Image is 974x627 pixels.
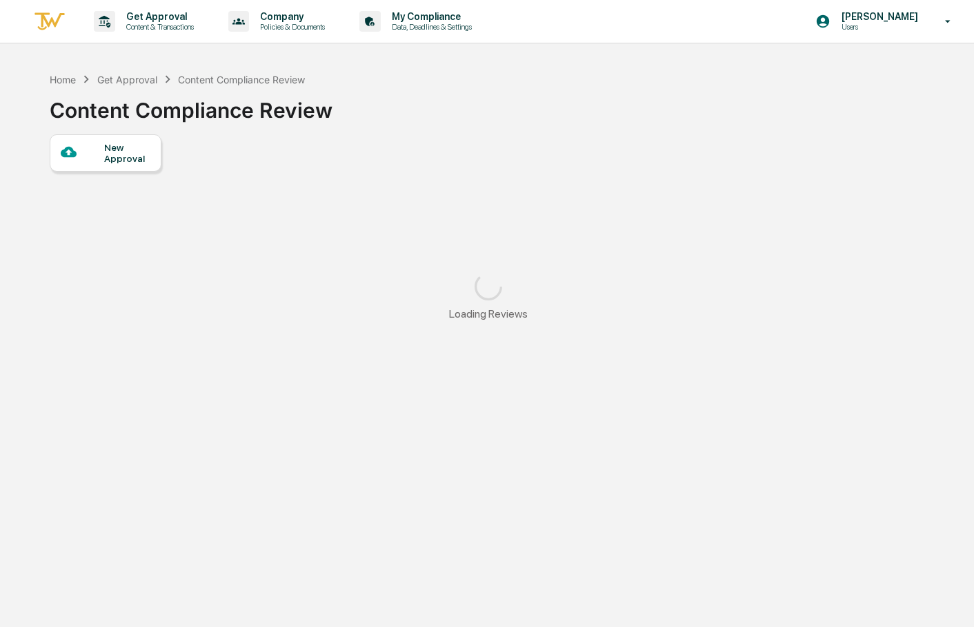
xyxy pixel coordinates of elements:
div: Get Approval [97,74,157,85]
div: Content Compliance Review [178,74,305,85]
div: Loading Reviews [449,307,528,320]
p: [PERSON_NAME] [831,11,925,22]
p: My Compliance [381,11,479,22]
p: Get Approval [115,11,201,22]
p: Content & Transactions [115,22,201,32]
img: logo [33,10,66,33]
p: Users [831,22,925,32]
p: Policies & Documents [249,22,332,32]
div: New Approval [104,142,150,164]
div: Home [50,74,76,85]
p: Data, Deadlines & Settings [381,22,479,32]
p: Company [249,11,332,22]
div: Content Compliance Review [50,87,332,123]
